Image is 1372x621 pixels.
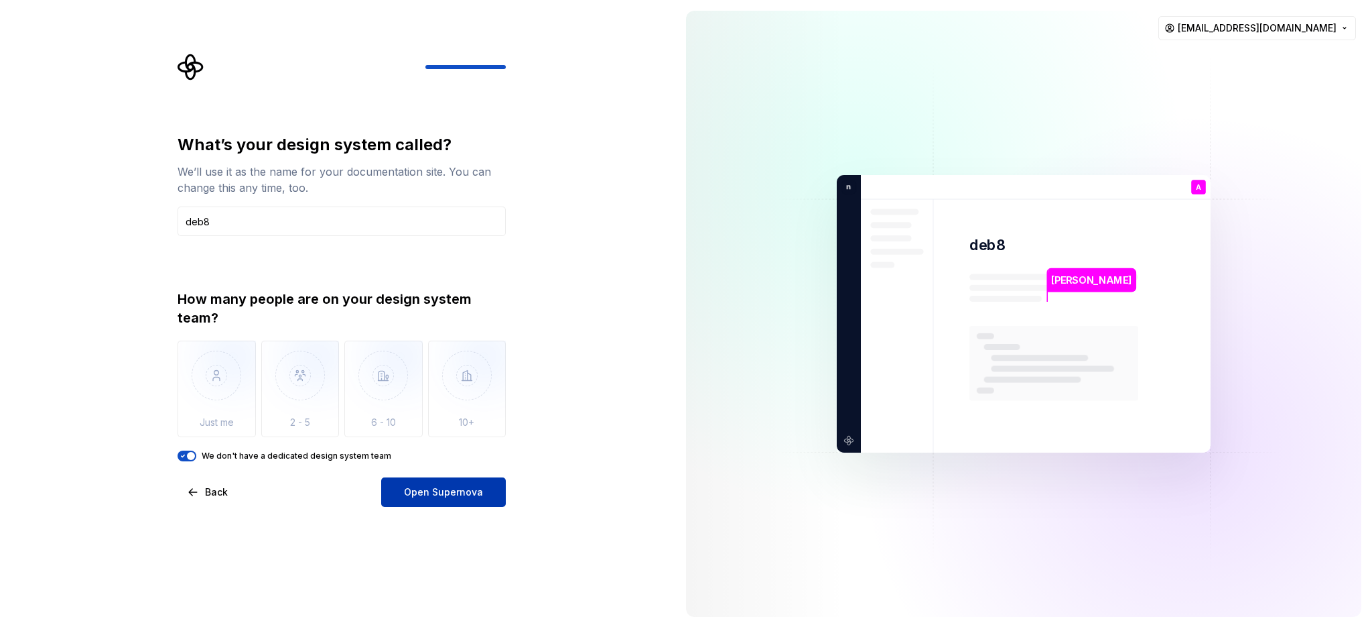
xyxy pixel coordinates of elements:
[381,477,506,507] button: Open Supernova
[202,451,391,461] label: We don't have a dedicated design system team
[178,477,239,507] button: Back
[404,486,483,499] span: Open Supernova
[178,54,204,80] svg: Supernova Logo
[1158,16,1356,40] button: [EMAIL_ADDRESS][DOMAIN_NAME]
[1178,21,1336,35] span: [EMAIL_ADDRESS][DOMAIN_NAME]
[178,134,506,156] div: What’s your design system called?
[178,290,506,327] div: How many people are on your design system team?
[1051,273,1131,288] p: [PERSON_NAME]
[178,207,506,236] input: Design system name
[969,235,1005,255] p: deb8
[841,181,851,193] p: n
[1196,184,1201,191] p: A
[178,164,506,196] div: We’ll use it as the name for your documentation site. You can change this any time, too.
[205,486,228,499] span: Back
